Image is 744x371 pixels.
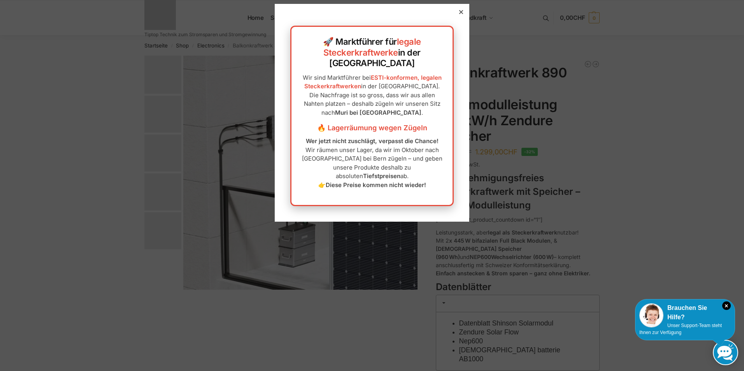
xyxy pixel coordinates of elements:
[363,172,400,180] strong: Tiefstpreisen
[299,73,445,117] p: Wir sind Marktführer bei in der [GEOGRAPHIC_DATA]. Die Nachfrage ist so gross, dass wir aus allen...
[299,137,445,189] p: Wir räumen unser Lager, da wir im Oktober nach [GEOGRAPHIC_DATA] bei Bern zügeln – und geben unse...
[326,181,426,189] strong: Diese Preise kommen nicht wieder!
[335,109,421,116] strong: Muri bei [GEOGRAPHIC_DATA]
[639,303,731,322] div: Brauchen Sie Hilfe?
[722,301,731,310] i: Schließen
[306,137,439,145] strong: Wer jetzt nicht zuschlägt, verpasst die Chance!
[639,303,663,327] img: Customer service
[323,37,421,58] a: legale Steckerkraftwerke
[299,37,445,69] h2: 🚀 Marktführer für in der [GEOGRAPHIC_DATA]
[304,74,442,90] a: ESTI-konformen, legalen Steckerkraftwerken
[299,123,445,133] h3: 🔥 Lagerräumung wegen Zügeln
[639,323,722,335] span: Unser Support-Team steht Ihnen zur Verfügung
